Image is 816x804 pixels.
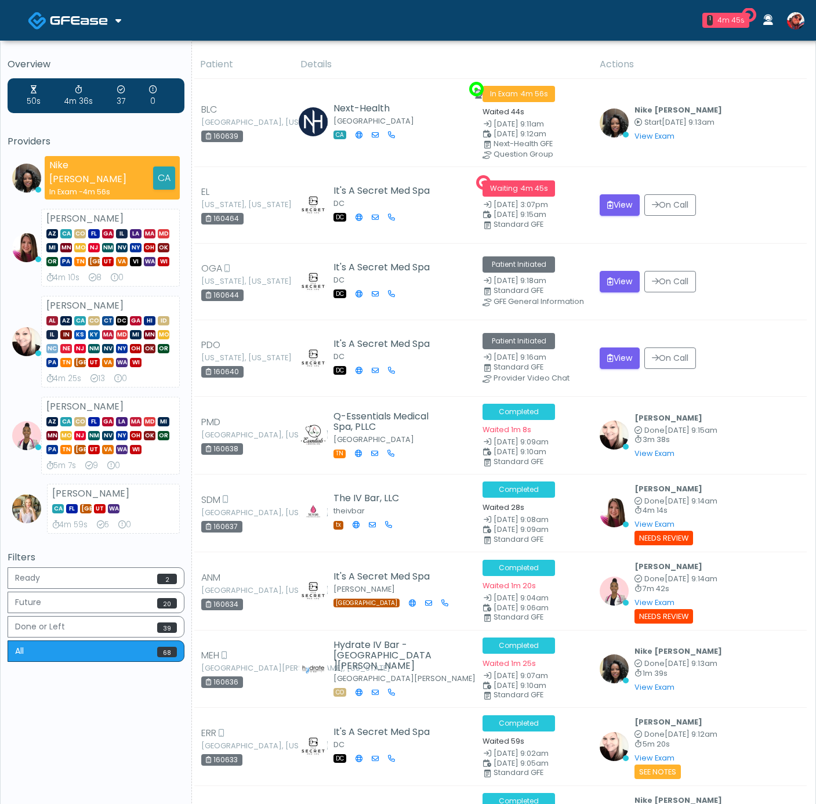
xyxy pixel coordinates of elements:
span: Completed [483,715,555,731]
span: WI [130,445,142,454]
img: Cameron Ellis [12,494,41,523]
span: CO [333,688,346,697]
div: Standard GFE [494,364,596,371]
span: WI [130,358,142,367]
span: MI [130,330,142,339]
span: TN [333,450,346,458]
div: 5 [97,519,109,531]
small: Scheduled Time [483,526,585,534]
small: Needs Review [634,609,693,624]
span: [DATE] 9:11am [494,119,544,129]
a: View Exam [634,753,674,763]
img: Amanda Creel [299,266,328,295]
div: 4m 45s [717,15,745,26]
strong: [PERSON_NAME] [46,212,124,225]
span: [DATE] 9:13am [665,658,717,668]
div: Next-Health GFE [494,140,596,147]
span: OR [158,431,169,440]
span: KY [88,330,100,339]
span: Done [644,496,665,506]
span: MO [74,243,86,252]
span: VA [102,445,114,454]
span: 4m 45s [521,183,548,193]
span: [DATE] 9:15am [665,425,717,435]
span: PA [46,445,58,454]
span: LA [116,417,128,426]
span: NM [88,431,100,440]
span: PDO [201,338,220,352]
img: Cynthia Petersen [600,421,629,450]
img: Cynthia Petersen [12,327,41,356]
span: UT [88,445,100,454]
span: ANM [201,571,220,585]
span: IL [46,330,58,339]
small: Scheduled Time [483,131,585,138]
span: [GEOGRAPHIC_DATA] [88,257,100,266]
span: AZ [46,229,58,238]
div: 160636 [201,676,243,688]
h5: Overview [8,59,184,70]
div: 4m 36s [64,84,93,107]
h5: Hydrate IV Bar - [GEOGRAPHIC_DATA][PERSON_NAME] [333,640,435,671]
span: OH [130,431,142,440]
span: OK [144,431,155,440]
span: NJ [74,344,86,353]
small: Completed at [634,660,722,668]
span: [DATE] 9:15am [494,209,546,219]
a: View Exam [634,597,674,607]
small: 1m 39s [634,670,722,678]
button: All68 [8,640,184,662]
span: MD [144,417,155,426]
span: [GEOGRAPHIC_DATA] [333,599,400,607]
small: [GEOGRAPHIC_DATA], [US_STATE] [201,119,265,126]
small: Scheduled Time [483,682,585,690]
div: 4m 59s [52,519,88,531]
span: MA [102,330,114,339]
span: [DATE] 9:14am [665,496,717,506]
div: 4m 10s [46,272,79,284]
small: Waited 44s [483,107,524,117]
small: Date Created [483,121,585,128]
div: 13 [90,373,105,385]
button: View [600,271,640,292]
span: AZ [60,316,72,325]
span: NY [130,243,142,252]
small: 4m 14s [634,507,717,515]
span: DC [333,213,346,222]
small: Waited 1m 20s [483,581,536,591]
a: 1 4m 45s [695,8,756,32]
span: PMD [201,415,220,429]
span: NV [102,344,114,353]
span: OGA [201,262,222,276]
h5: Next-Health [333,103,414,114]
b: [PERSON_NAME] [634,484,702,494]
small: Date Created [483,439,585,446]
div: Basic example [8,567,184,665]
b: [PERSON_NAME] [634,562,702,571]
span: TN [60,445,72,454]
span: [DATE] 3:07pm [494,200,548,209]
span: OR [158,344,169,353]
small: [PERSON_NAME] [333,584,395,594]
small: Completed at [634,498,717,505]
span: In Exam · [483,86,555,102]
div: 0 [149,84,157,107]
span: 4m 56s [83,187,110,197]
th: Patient [193,50,293,79]
span: CO [74,417,86,426]
div: 37 [117,84,125,107]
div: 160644 [201,289,244,301]
img: Nike Elizabeth Akinjero [600,108,629,137]
span: CA [333,131,346,139]
img: Amanda Creel [299,343,328,372]
button: Done or Left39 [8,616,184,638]
img: Nike Elizabeth Akinjero [600,654,629,683]
span: NY [116,344,128,353]
small: Date Created [483,201,585,209]
div: 1 [707,15,713,26]
span: NM [88,344,100,353]
span: OH [144,243,155,252]
small: 7m 42s [634,585,717,593]
h5: It's A Secret Med Spa [333,186,430,196]
span: Patient Initiated [483,333,555,349]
